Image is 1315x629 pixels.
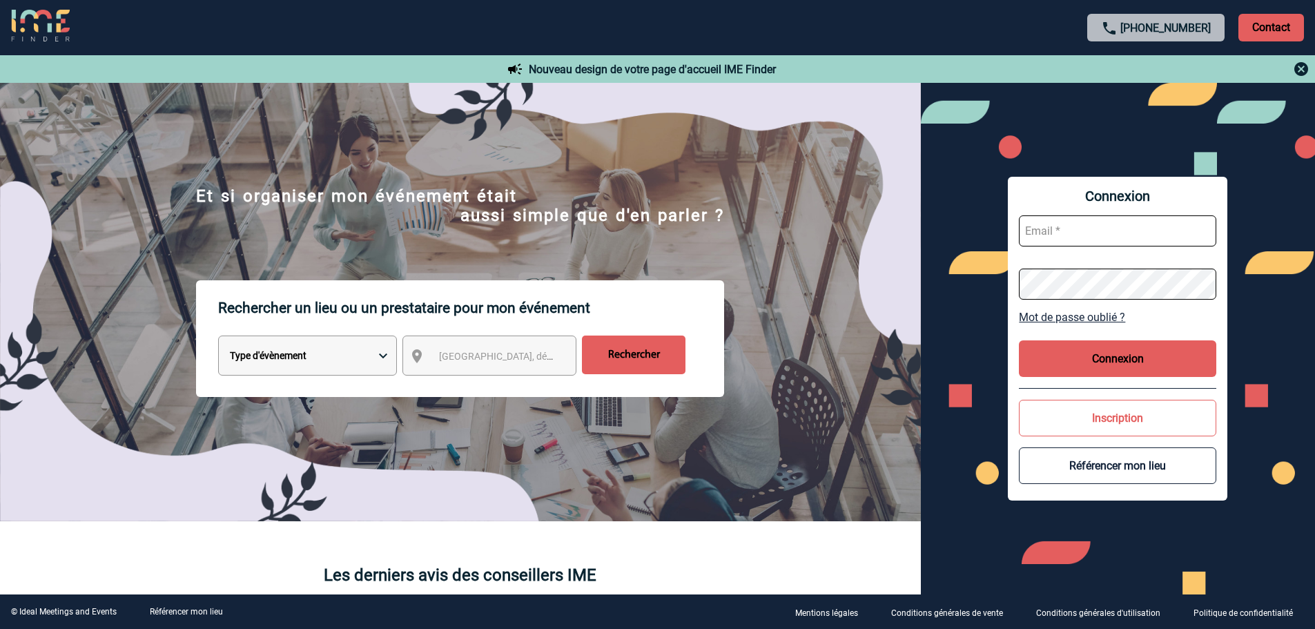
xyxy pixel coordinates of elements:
a: Mentions légales [784,606,880,619]
span: Connexion [1019,188,1216,204]
div: © Ideal Meetings and Events [11,607,117,617]
span: [GEOGRAPHIC_DATA], département, région... [439,351,631,362]
button: Connexion [1019,340,1216,377]
input: Email * [1019,215,1216,246]
p: Mentions légales [795,608,858,618]
input: Rechercher [582,336,685,374]
a: Politique de confidentialité [1182,606,1315,619]
p: Conditions générales d'utilisation [1036,608,1160,618]
p: Conditions générales de vente [891,608,1003,618]
img: call-24-px.png [1101,20,1118,37]
p: Politique de confidentialité [1194,608,1293,618]
p: Contact [1238,14,1304,41]
a: Conditions générales de vente [880,606,1025,619]
a: Référencer mon lieu [150,607,223,617]
a: [PHONE_NUMBER] [1120,21,1211,35]
button: Référencer mon lieu [1019,447,1216,484]
a: Mot de passe oublié ? [1019,311,1216,324]
a: Conditions générales d'utilisation [1025,606,1182,619]
p: Rechercher un lieu ou un prestataire pour mon événement [218,280,724,336]
button: Inscription [1019,400,1216,436]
